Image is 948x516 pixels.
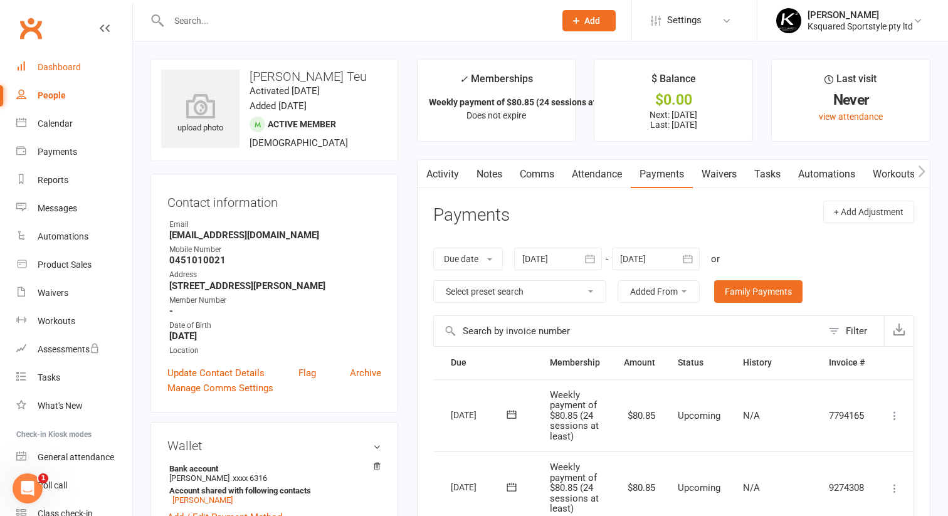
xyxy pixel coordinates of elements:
[808,21,913,32] div: Ksquared Sportstyle pty ltd
[732,347,818,379] th: History
[167,191,381,209] h3: Contact information
[38,147,77,157] div: Payments
[16,53,132,82] a: Dashboard
[16,251,132,279] a: Product Sales
[864,160,924,189] a: Workouts
[38,62,81,72] div: Dashboard
[169,244,381,256] div: Mobile Number
[38,401,83,411] div: What's New
[776,8,801,33] img: thumb_image1649215535.png
[16,307,132,335] a: Workouts
[38,344,100,354] div: Assessments
[16,110,132,138] a: Calendar
[169,320,381,332] div: Date of Birth
[584,16,600,26] span: Add
[169,269,381,281] div: Address
[562,10,616,31] button: Add
[16,223,132,251] a: Automations
[38,90,66,100] div: People
[169,219,381,231] div: Email
[667,6,702,34] span: Settings
[651,71,696,93] div: $ Balance
[606,93,741,107] div: $0.00
[711,251,720,266] div: or
[16,392,132,420] a: What's New
[161,93,240,135] div: upload photo
[167,366,265,381] a: Update Contact Details
[511,160,563,189] a: Comms
[440,347,539,379] th: Due
[466,110,526,120] span: Does not expire
[38,452,114,462] div: General attendance
[468,160,511,189] a: Notes
[631,160,693,189] a: Payments
[451,477,508,497] div: [DATE]
[250,100,307,112] time: Added [DATE]
[38,118,73,129] div: Calendar
[460,73,468,85] i: ✓
[165,12,546,29] input: Search...
[678,482,720,493] span: Upcoming
[16,279,132,307] a: Waivers
[606,110,741,130] p: Next: [DATE] Last: [DATE]
[169,486,375,495] strong: Account shared with following contacts
[298,366,316,381] a: Flag
[819,112,883,122] a: view attendance
[16,471,132,500] a: Roll call
[16,443,132,471] a: General attendance kiosk mode
[250,137,348,149] span: [DEMOGRAPHIC_DATA]
[678,410,720,421] span: Upcoming
[618,280,700,303] button: Added From
[38,260,92,270] div: Product Sales
[693,160,745,189] a: Waivers
[38,473,48,483] span: 1
[38,203,77,213] div: Messages
[16,364,132,392] a: Tasks
[169,330,381,342] strong: [DATE]
[818,379,876,452] td: 7794165
[789,160,864,189] a: Automations
[169,255,381,266] strong: 0451010021
[167,462,381,507] li: [PERSON_NAME]
[38,175,68,185] div: Reports
[38,372,60,382] div: Tasks
[169,295,381,307] div: Member Number
[451,405,508,424] div: [DATE]
[745,160,789,189] a: Tasks
[169,345,381,357] div: Location
[16,194,132,223] a: Messages
[550,389,599,442] span: Weekly payment of $80.85 (24 sessions at least)
[808,9,913,21] div: [PERSON_NAME]
[16,166,132,194] a: Reports
[434,316,822,346] input: Search by invoice number
[743,482,760,493] span: N/A
[169,229,381,241] strong: [EMAIL_ADDRESS][DOMAIN_NAME]
[550,461,599,514] span: Weekly payment of $80.85 (24 sessions at least)
[167,381,273,396] a: Manage Comms Settings
[13,473,43,503] iframe: Intercom live chat
[38,316,75,326] div: Workouts
[268,119,336,129] span: Active member
[250,85,320,97] time: Activated [DATE]
[16,335,132,364] a: Assessments
[16,82,132,110] a: People
[167,439,381,453] h3: Wallet
[539,347,611,379] th: Membership
[350,366,381,381] a: Archive
[172,495,233,505] a: [PERSON_NAME]
[169,464,375,473] strong: Bank account
[38,480,67,490] div: Roll call
[38,288,68,298] div: Waivers
[161,70,387,83] h3: [PERSON_NAME] Teu
[433,206,510,225] h3: Payments
[823,201,914,223] button: + Add Adjustment
[822,316,884,346] button: Filter
[16,138,132,166] a: Payments
[743,410,760,421] span: N/A
[433,248,503,270] button: Due date
[611,347,666,379] th: Amount
[666,347,732,379] th: Status
[611,379,666,452] td: $80.85
[429,97,608,107] strong: Weekly payment of $80.85 (24 sessions at l...
[233,473,267,483] span: xxxx 6316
